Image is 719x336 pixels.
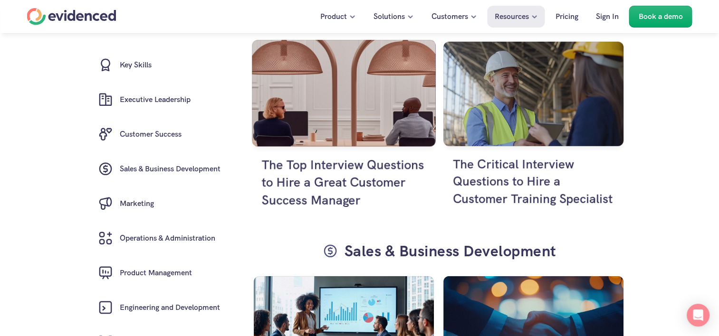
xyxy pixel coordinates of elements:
p: Pricing [556,10,578,23]
h3: Sales & Business Development [345,241,556,262]
a: Pricing [548,6,585,28]
a: Running a training sessionThe Critical Interview Questions to Hire a Customer Training Specialist [443,42,623,217]
div: Open Intercom Messenger [687,304,709,327]
a: Key Skills [89,47,228,82]
h4: The Top Interview Questions to Hire a Great Customer Success Manager [261,156,426,209]
p: Customers [431,10,468,23]
a: Sign In [589,6,626,28]
h6: Customer Success [120,128,182,140]
a: The Top Interview Questions to Hire a Great Customer Success Manager [252,40,436,219]
h6: Sales & Business Development [120,163,220,175]
p: Book a demo [639,10,683,23]
h6: Operations & Administration [120,232,215,244]
h6: Executive Leadership [120,93,191,106]
a: Home [27,8,116,25]
p: Sign In [596,10,619,23]
p: Resources [495,10,529,23]
a: Customer Success [89,117,228,151]
h6: Marketing [120,197,154,210]
h4: The Critical Interview Questions to Hire a Customer Training Specialist [453,156,614,207]
a: Book a demo [629,6,692,28]
p: Solutions [374,10,405,23]
p: Product [320,10,347,23]
img: Running a training session [443,42,623,146]
a: Executive Leadership [89,82,228,117]
h6: Key Skills [120,59,152,71]
a: Sales & Business Development [89,151,228,186]
a: Marketing [89,186,228,221]
a: Product Management [89,255,228,290]
h6: Product Management [120,267,192,279]
a: Engineering and Development [89,290,228,325]
h6: Engineering and Development [120,301,220,314]
a: Operations & Administration [89,221,228,255]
